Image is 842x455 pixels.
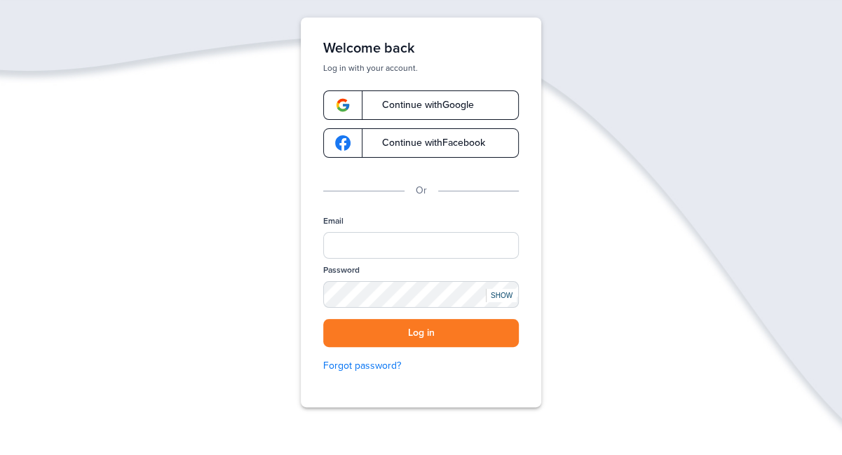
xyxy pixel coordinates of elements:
img: google-logo [335,135,351,151]
a: google-logoContinue withFacebook [323,128,519,158]
span: Continue with Google [368,100,474,110]
div: SHOW [486,289,517,302]
span: Continue with Facebook [368,138,485,148]
input: Email [323,232,519,259]
button: Log in [323,319,519,348]
p: Log in with your account. [323,62,519,74]
label: Password [323,264,360,276]
h1: Welcome back [323,40,519,57]
a: google-logoContinue withGoogle [323,90,519,120]
a: Forgot password? [323,358,519,374]
input: Password [323,281,519,308]
img: google-logo [335,97,351,113]
p: Or [416,183,427,198]
label: Email [323,215,344,227]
